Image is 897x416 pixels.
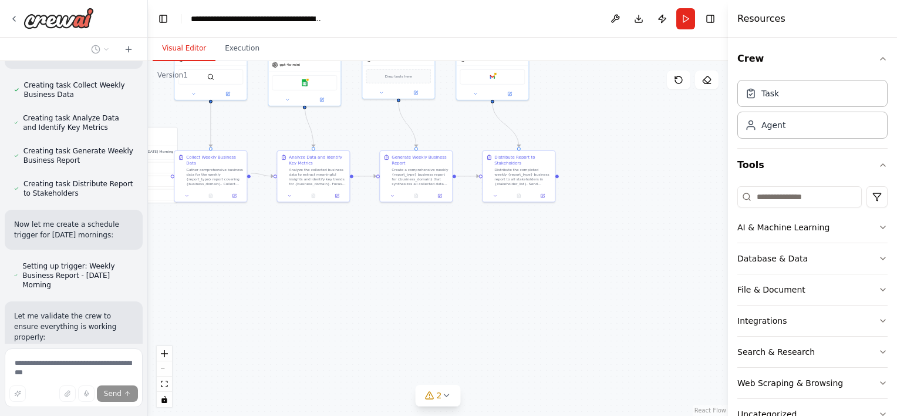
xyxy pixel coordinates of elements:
[416,385,461,407] button: 2
[737,75,888,148] div: Crew
[737,212,888,243] button: AI & Machine Learning
[737,149,888,182] button: Tools
[379,150,453,203] div: Generate Weekly Business ReportCreate a comprehensive weekly {report_type} business report for {b...
[362,33,435,99] div: gpt-4o-miniDrop tools here
[385,73,412,79] span: Drop tools here
[23,113,133,132] span: Creating task Analyze Data and Identify Key Metrics
[14,219,133,240] p: Now let me create a schedule trigger for [DATE] mornings:
[353,173,376,179] g: Edge from 1a46b194-acac-4154-9b85-1d133c0bcf3b to 13535beb-7c08-4a6f-9744-4b253600d2a5
[532,192,552,199] button: Open in side panel
[737,274,888,305] button: File & Document
[224,192,244,199] button: Open in side panel
[186,56,206,61] span: gpt-4o-mini
[737,337,888,367] button: Search & Research
[9,385,26,402] button: Improve this prompt
[467,56,488,61] span: gpt-4o-mini
[157,71,188,80] div: Version 1
[153,36,215,61] button: Visual Editor
[737,284,805,296] div: File & Document
[494,167,551,186] div: Distribute the completed weekly {report_type} business report to all stakeholders in {stakeholder...
[215,36,269,61] button: Execution
[157,377,172,392] button: fit view
[86,42,114,56] button: Switch to previous chat
[737,368,888,398] button: Web Scraping & Browsing
[186,155,243,166] div: Collect Weekly Business Data
[208,103,214,147] g: Edge from bd13db9b-660c-46a9-9506-61cd147b3eff to c09cfd26-5fb0-43d0-a2d2-bcd0df402d47
[392,167,448,186] div: Create a comprehensive weekly {report_type} business report for {business_domain} that synthesize...
[482,150,555,203] div: Distribute Report to StakeholdersDistribute the completed weekly {report_type} business report to...
[174,150,247,203] div: Collect Weekly Business DataGather comprehensive business data for the weekly {report_type} repor...
[24,80,133,99] span: Creating task Collect Weekly Business Data
[157,346,172,407] div: React Flow controls
[23,179,133,198] span: Creating task Distribute Report to Stakeholders
[186,167,243,186] div: Gather comprehensive business data for the weekly {report_type} report covering {business_domain}...
[493,90,527,98] button: Open in side panel
[301,79,308,86] img: Google sheets
[22,261,133,290] span: Setting up trigger: Weekly Business Report - [DATE] Morning
[737,42,888,75] button: Crew
[157,346,172,361] button: zoom in
[490,103,522,147] g: Edge from 0afeb145-97d8-4482-aadc-cd98cca21292 to 9262236a-b11f-4f8e-aae0-2ddd6acf275e
[392,155,448,166] div: Generate Weekly Business Report
[737,377,843,389] div: Web Scraping & Browsing
[23,146,133,165] span: Creating task Generate Weekly Business Report
[279,62,300,67] span: gpt-4o-mini
[302,103,316,147] g: Edge from 4b749d08-6400-4670-8e70-2bdc34839434 to 1a46b194-acac-4154-9b85-1d133c0bcf3b
[289,155,346,166] div: Analyze Data and Identify Key Metrics
[456,33,529,100] div: gpt-4o-miniGoogle gmail
[211,90,245,98] button: Open in side panel
[289,167,346,186] div: Analyze the collected business data to extract meaningful insights and identify key trends for {b...
[14,311,133,343] p: Let me validate the crew to ensure everything is working properly:
[702,11,719,27] button: Hide right sidebar
[78,385,95,402] button: Click to speak your automation idea
[119,42,138,56] button: Start a new chat
[737,253,808,264] div: Database & Data
[761,88,779,99] div: Task
[507,192,531,199] button: No output available
[737,315,787,327] div: Integrations
[494,155,551,166] div: Distribute Report to Stakeholders
[737,306,888,336] button: Integrations
[103,131,173,137] h3: Triggers
[737,346,815,358] div: Search & Research
[305,96,339,103] button: Open in side panel
[104,389,122,398] span: Send
[437,390,442,401] span: 2
[737,12,785,26] h4: Resources
[694,407,726,414] a: React Flow attribution
[191,13,323,25] nav: breadcrumb
[86,127,177,203] div: Triggers1 trigger enabledWeekly Business Report - [DATE] Morning
[737,222,829,233] div: AI & Machine Learning
[301,192,326,199] button: No output available
[399,89,433,96] button: Open in side panel
[456,173,479,179] g: Edge from 13535beb-7c08-4a6f-9744-4b253600d2a5 to 9262236a-b11f-4f8e-aae0-2ddd6acf275e
[207,73,214,80] img: SerperDevTool
[396,102,419,147] g: Edge from 6aa72844-ae7d-4b92-9785-8fdcb0d66950 to 13535beb-7c08-4a6f-9744-4b253600d2a5
[97,385,138,402] button: Send
[103,137,173,142] p: 1 trigger enabled
[737,243,888,274] button: Database & Data
[276,150,350,203] div: Analyze Data and Identify Key MetricsAnalyze the collected business data to extract meaningful in...
[268,33,341,106] div: gpt-4o-miniGoogle sheets
[23,8,94,29] img: Logo
[761,119,785,131] div: Agent
[251,170,274,179] g: Edge from c09cfd26-5fb0-43d0-a2d2-bcd0df402d47 to 1a46b194-acac-4154-9b85-1d133c0bcf3b
[430,192,450,199] button: Open in side panel
[100,149,173,154] span: Weekly Business Report - [DATE] Morning
[157,392,172,407] button: toggle interactivity
[404,192,429,199] button: No output available
[373,56,394,61] span: gpt-4o-mini
[489,73,496,80] img: Google gmail
[155,11,171,27] button: Hide left sidebar
[59,385,76,402] button: Upload files
[198,192,223,199] button: No output available
[174,33,247,100] div: gpt-4o-miniSerperDevTool
[327,192,347,199] button: Open in side panel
